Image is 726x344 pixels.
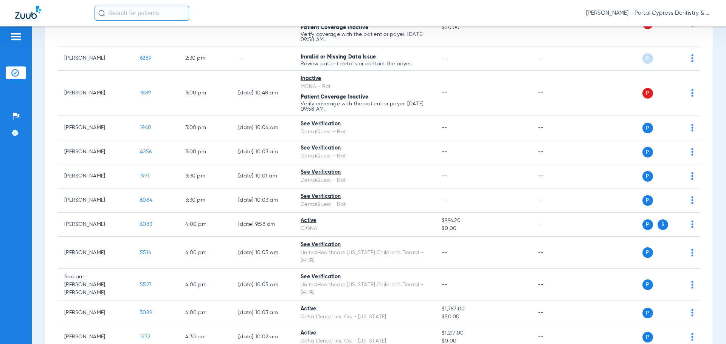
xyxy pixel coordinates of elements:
td: [DATE] 10:05 AM [232,237,295,269]
span: Patient Coverage Inactive [301,94,368,100]
span: P [642,279,653,290]
span: S [658,219,668,230]
td: 3:30 PM [179,188,232,213]
td: -- [532,71,583,116]
td: 2:30 PM [179,46,232,71]
span: -- [442,125,447,130]
span: -- [442,197,447,203]
img: group-dot-blue.svg [691,281,693,288]
span: 1971 [140,173,149,179]
td: -- [532,269,583,301]
div: See Verification [301,193,430,201]
iframe: Chat Widget [688,308,726,344]
img: group-dot-blue.svg [691,124,693,131]
td: [DATE] 10:03 AM [232,301,295,325]
td: [PERSON_NAME] [58,46,134,71]
span: 1940 [140,125,151,130]
span: -- [442,250,447,255]
span: P [642,219,653,230]
td: -- [532,46,583,71]
div: MCNA - Bot [301,83,430,91]
div: UnitedHealthcare [US_STATE] Children's Dental - (HUB) [301,281,430,297]
td: [PERSON_NAME] [58,301,134,325]
td: [DATE] 10:03 AM [232,188,295,213]
img: group-dot-blue.svg [691,148,693,156]
div: Active [301,329,430,337]
td: 3:00 PM [179,140,232,164]
span: P [642,247,653,258]
td: 4:00 PM [179,237,232,269]
td: [DATE] 10:04 AM [232,116,295,140]
td: 3:00 PM [179,71,232,116]
span: P [642,123,653,133]
div: UnitedHealthcare [US_STATE] Children's Dental - (HUB) [301,249,430,265]
div: Inactive [301,75,430,83]
td: -- [532,164,583,188]
div: Delta Dental Ins. Co. - [US_STATE] [301,313,430,321]
div: CIGNA [301,225,430,233]
td: [PERSON_NAME] [58,237,134,269]
img: group-dot-blue.svg [691,54,693,62]
div: DentaQuest - Bot [301,152,430,160]
div: DentaQuest - Bot [301,176,430,184]
td: -- [532,116,583,140]
div: DentaQuest - Bot [301,201,430,208]
span: -- [442,149,447,154]
td: [DATE] 10:01 AM [232,164,295,188]
img: Zuub Logo [15,6,41,19]
span: 5527 [140,282,152,287]
p: Review patient details or contact the payer. [301,61,430,66]
td: 4:00 PM [179,269,232,301]
td: [PERSON_NAME] [58,71,134,116]
span: 1272 [140,334,150,339]
td: [DATE] 10:48 AM [232,71,295,116]
span: [PERSON_NAME] - Portal Cypress Dentistry & Orthodontics [586,9,711,17]
img: group-dot-blue.svg [691,221,693,228]
div: See Verification [301,120,430,128]
span: Invalid or Missing Data Issue [301,54,376,60]
span: P [642,332,653,342]
td: [PERSON_NAME] [58,140,134,164]
span: P [642,147,653,157]
td: [PERSON_NAME] [58,116,134,140]
td: [PERSON_NAME] [58,188,134,213]
span: $50.00 [442,313,526,321]
span: 6289 [140,56,151,61]
td: [DATE] 10:03 AM [232,140,295,164]
td: [DATE] 9:58 AM [232,213,295,237]
td: 4:00 PM [179,213,232,237]
div: Active [301,305,430,313]
span: -- [442,173,447,179]
p: Verify coverage with the patient or payer. [DATE] 09:58 AM. [301,32,430,42]
img: Search Icon [98,10,105,17]
td: 4:00 PM [179,301,232,325]
td: -- [532,188,583,213]
td: [PERSON_NAME] [58,213,134,237]
img: group-dot-blue.svg [691,172,693,180]
span: P [642,88,653,99]
span: 1889 [140,90,151,96]
span: Patient Coverage Inactive [301,25,368,30]
input: Search for patients [95,6,189,21]
td: -- [532,140,583,164]
span: $996.20 [442,217,526,225]
span: $1,787.00 [442,305,526,313]
span: P [642,171,653,182]
td: -- [532,213,583,237]
span: -- [442,282,447,287]
span: 5514 [140,250,151,255]
span: $1,217.00 [442,329,526,337]
span: 6084 [140,197,152,203]
span: -- [442,90,447,96]
span: P [642,195,653,206]
td: 3:30 PM [179,164,232,188]
div: See Verification [301,273,430,281]
div: DentaQuest - Bot [301,128,430,136]
span: P [642,308,653,318]
span: $0.00 [442,225,526,233]
img: group-dot-blue.svg [691,89,693,97]
div: See Verification [301,241,430,249]
div: See Verification [301,168,430,176]
span: 6083 [140,222,152,227]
